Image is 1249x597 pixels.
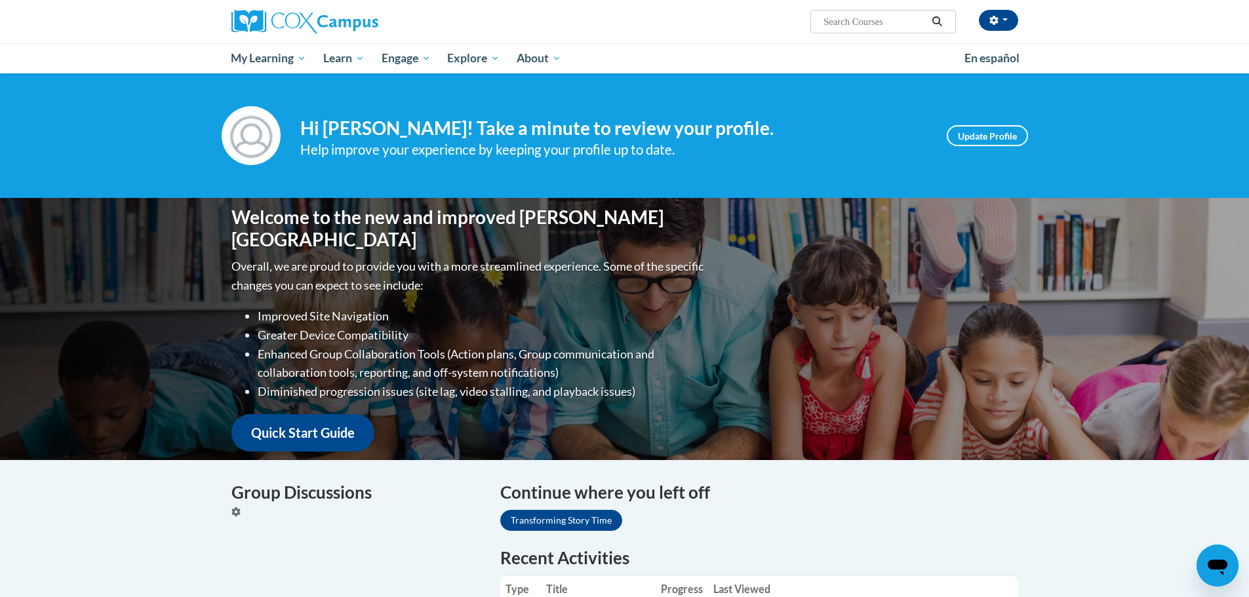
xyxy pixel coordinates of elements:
[258,326,707,345] li: Greater Device Compatibility
[212,43,1038,73] div: Main menu
[956,45,1028,72] a: En español
[315,43,373,73] a: Learn
[223,43,315,73] a: My Learning
[231,10,481,33] a: Cox Campus
[231,480,481,505] h4: Group Discussions
[500,480,1018,505] h4: Continue where you left off
[517,50,561,66] span: About
[231,10,378,33] img: Cox Campus
[964,51,1020,65] span: En español
[231,206,707,250] h1: Welcome to the new and improved [PERSON_NAME][GEOGRAPHIC_DATA]
[382,50,431,66] span: Engage
[500,546,1018,569] h1: Recent Activities
[258,345,707,383] li: Enhanced Group Collaboration Tools (Action plans, Group communication and collaboration tools, re...
[258,307,707,326] li: Improved Site Navigation
[822,14,927,29] input: Search Courses
[231,50,306,66] span: My Learning
[447,50,500,66] span: Explore
[947,125,1028,146] a: Update Profile
[927,14,947,29] button: Search
[373,43,439,73] a: Engage
[500,510,622,531] a: Transforming Story Time
[979,10,1018,31] button: Account Settings
[300,117,927,140] h4: Hi [PERSON_NAME]! Take a minute to review your profile.
[323,50,365,66] span: Learn
[231,257,707,295] p: Overall, we are proud to provide you with a more streamlined experience. Some of the specific cha...
[222,106,281,165] img: Profile Image
[439,43,508,73] a: Explore
[508,43,570,73] a: About
[258,382,707,401] li: Diminished progression issues (site lag, video stalling, and playback issues)
[1197,545,1239,587] iframe: Button to launch messaging window
[231,414,374,452] a: Quick Start Guide
[300,139,927,161] div: Help improve your experience by keeping your profile up to date.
